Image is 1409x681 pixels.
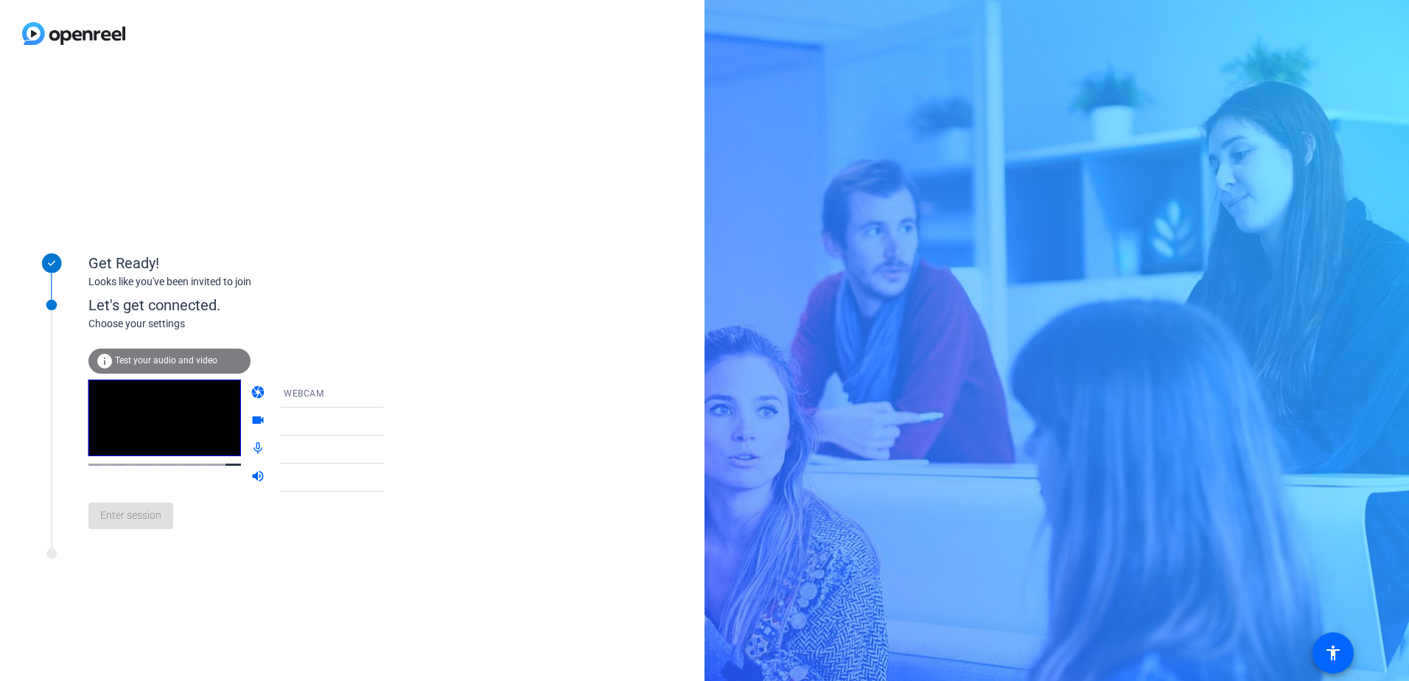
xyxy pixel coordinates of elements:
div: Looks like you've been invited to join [88,274,383,290]
div: Let's get connected. [88,294,413,316]
div: Get Ready! [88,252,383,274]
span: WEBCAM [284,388,324,399]
mat-icon: mic_none [251,441,268,458]
mat-icon: videocam [251,413,268,430]
mat-icon: info [96,352,113,370]
span: Test your audio and video [115,355,217,366]
div: Choose your settings [88,316,413,332]
mat-icon: camera [251,385,268,402]
mat-icon: volume_up [251,469,268,486]
mat-icon: accessibility [1324,644,1342,662]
